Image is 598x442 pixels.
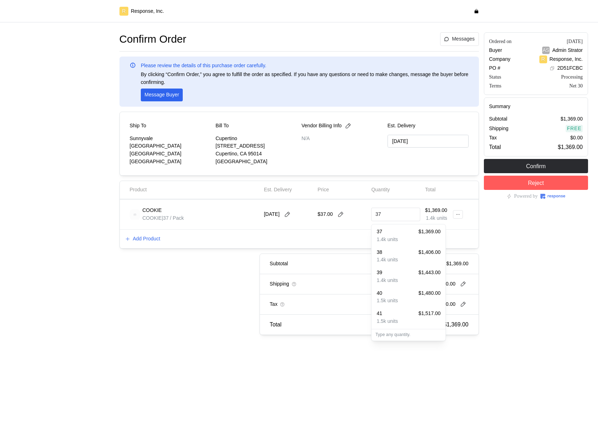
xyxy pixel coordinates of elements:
[270,300,278,308] p: Tax
[489,73,501,81] div: Status
[489,103,583,110] h5: Summary
[528,179,544,187] p: Reject
[317,186,329,194] p: Price
[484,176,588,190] button: Reject
[301,122,342,130] p: Vendor Billing Info
[130,158,211,166] p: [GEOGRAPHIC_DATA]
[143,207,162,214] p: COOKIE
[489,115,507,123] p: Subtotal
[130,142,211,150] p: [GEOGRAPHIC_DATA]
[452,35,475,43] p: Messages
[141,71,469,86] p: By clicking “Confirm Order,” you agree to fulfill the order as specified. If you have any questio...
[125,235,161,243] button: Add Product
[443,300,455,308] p: $0.00
[377,228,382,236] p: 37
[425,214,447,222] p: 1.4k units
[377,249,382,256] p: 38
[489,82,502,90] div: Terms
[557,64,583,72] p: 2D51FCBC
[130,186,147,194] p: Product
[270,260,288,268] p: Subtotal
[569,82,583,90] div: Net 30
[570,134,583,142] p: $0.00
[375,332,442,338] p: Type any quantity.
[215,142,297,150] p: [STREET_ADDRESS]
[215,150,297,158] p: Cupertino, CA 95014
[425,207,447,214] p: $1,369.00
[543,47,549,54] p: AS
[317,211,333,218] p: $37.00
[377,310,382,318] p: 41
[145,91,179,99] p: Message Buyer
[133,235,160,243] p: Add Product
[162,215,184,221] span: | 37 / Pack
[489,38,512,45] div: Ordered on
[440,32,479,46] button: Messages
[377,289,382,297] p: 40
[443,320,468,329] p: $1,369.00
[131,7,164,15] p: Response, Inc.
[215,122,229,130] p: Bill To
[446,260,468,268] p: $1,369.00
[377,318,398,325] p: 1.5k units
[484,159,588,173] button: Confirm
[130,122,146,130] p: Ship To
[489,125,509,133] p: Shipping
[388,135,469,148] input: MM/DD/YYYY
[514,192,538,200] p: Powered by
[215,135,297,143] p: Cupertino
[388,122,469,130] p: Est. Delivery
[567,125,582,133] p: Free
[550,55,583,63] p: Response, Inc.
[561,115,583,123] p: $1,369.00
[377,256,398,264] p: 1.4k units
[130,150,211,158] p: [GEOGRAPHIC_DATA]
[122,7,126,15] p: R
[215,158,297,166] p: [GEOGRAPHIC_DATA]
[270,280,289,288] p: Shipping
[443,280,455,288] p: $0.00
[526,162,546,171] p: Confirm
[141,89,183,101] button: Message Buyer
[489,134,497,142] p: Tax
[377,297,398,305] p: 1.5k units
[264,211,279,218] p: [DATE]
[418,289,441,297] p: $1,480.00
[489,47,502,54] p: Buyer
[418,269,441,277] p: $1,443.00
[418,249,441,256] p: $1,406.00
[418,310,441,318] p: $1,517.00
[371,186,390,194] p: Quantity
[489,55,511,63] p: Company
[141,62,266,70] p: Please review the details of this purchase order carefully.
[377,277,398,284] p: 1.4k units
[119,32,186,46] h1: Confirm Order
[130,135,211,143] p: Sunnyvale
[143,215,162,221] span: COOKIE
[561,73,583,81] div: Processing
[567,38,583,45] div: [DATE]
[377,236,398,244] p: 1.4k units
[264,186,292,194] p: Est. Delivery
[418,228,441,236] p: $1,369.00
[375,208,416,221] input: Qty
[270,320,282,329] p: Total
[552,47,583,54] p: Admin Strator
[377,269,382,277] p: 39
[489,143,501,151] p: Total
[130,209,140,220] img: svg%3e
[301,135,383,143] p: N/A
[489,64,501,72] p: PO #
[425,186,436,194] p: Total
[541,55,545,63] p: R
[540,194,565,199] img: Response Logo
[558,143,583,151] p: $1,369.00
